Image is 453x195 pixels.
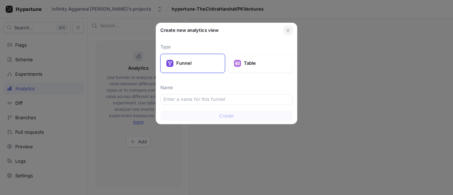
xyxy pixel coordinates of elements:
p: Funnel [176,60,219,67]
div: Create new analytics view [160,27,283,34]
p: Table [244,60,287,67]
span: Create [219,114,234,118]
button: Create [160,110,293,121]
p: Type [160,44,293,51]
p: Name [160,84,293,91]
input: Enter a name for this funnel [164,96,289,103]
